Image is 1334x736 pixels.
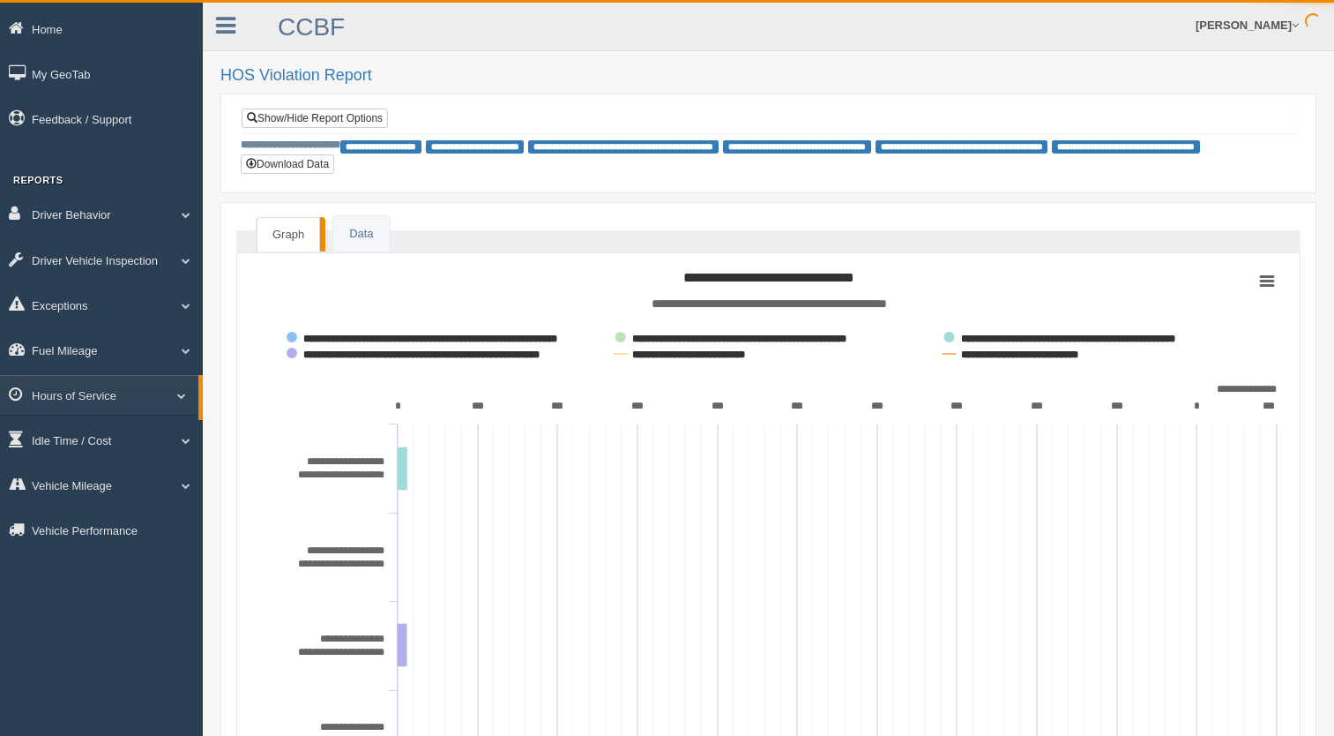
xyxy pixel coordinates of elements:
a: CCBF [278,13,345,41]
a: Graph [257,217,320,252]
h2: HOS Violation Report [220,67,1316,85]
a: Data [333,216,389,252]
button: Download Data [241,154,334,174]
a: Show/Hide Report Options [242,109,388,128]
